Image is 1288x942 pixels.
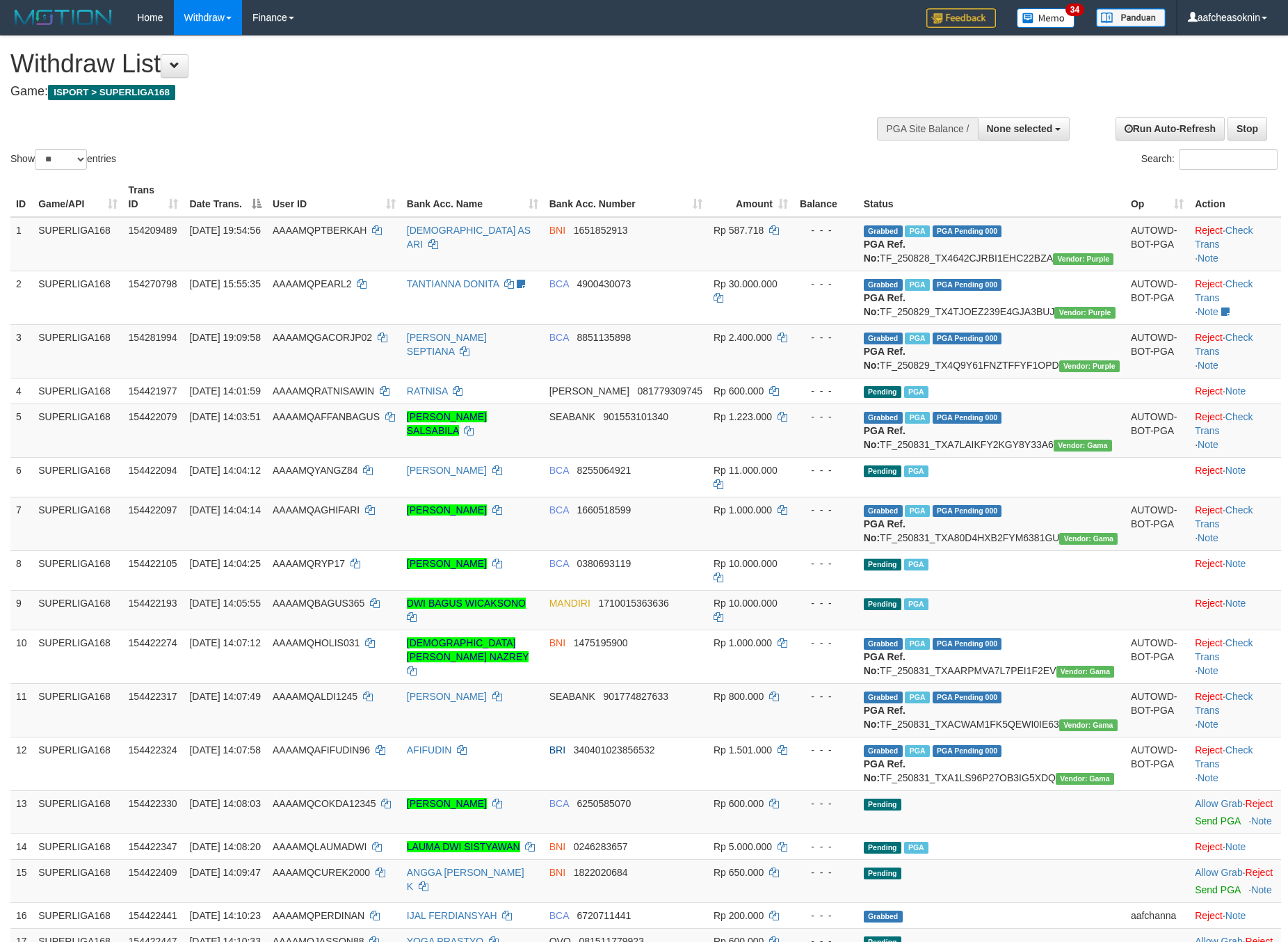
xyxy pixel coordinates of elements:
span: [DATE] 19:09:58 [189,332,260,343]
span: Rp 30.000.000 [714,278,778,289]
th: Status [858,177,1125,217]
span: 154281994 [129,332,177,343]
td: · [1189,550,1281,590]
td: TF_250831_TXA1LS96P27OB3IG5XDQ [858,737,1125,790]
span: [DATE] 15:55:35 [189,278,260,289]
td: 8 [10,550,33,590]
a: AFIFUDIN [407,744,452,756]
a: [PERSON_NAME] [407,465,487,476]
td: TF_250831_TXA7LAIKFY2KGY8Y33A6 [858,404,1125,457]
th: Amount: activate to sort column ascending [708,177,794,217]
span: AAAAMQAGHIFARI [273,504,360,516]
span: Grabbed [864,225,903,237]
b: PGA Ref. No: [864,292,905,317]
span: Marked by aafsoumeymey [904,598,928,610]
td: 5 [10,404,33,457]
a: Note [1251,884,1272,895]
span: BCA [549,332,569,343]
span: PGA Pending [933,692,1002,703]
a: Reject [1195,691,1223,702]
a: Reject [1195,225,1223,236]
td: 1 [10,217,33,271]
span: AAAAMQRATNISAWIN [273,385,374,397]
span: AAAAMQLAUMADWI [273,841,367,852]
a: LAUMA DWI SISTYAWAN [407,841,520,852]
b: PGA Ref. No: [864,518,905,543]
label: Search: [1141,149,1278,170]
span: BNI [549,225,565,236]
select: Showentries [35,149,87,170]
b: PGA Ref. No: [864,651,905,676]
span: 154422330 [129,798,177,809]
span: SEABANK [549,411,595,422]
th: Balance [794,177,858,217]
td: AUTOWD-BOT-PGA [1125,683,1189,737]
td: 13 [10,790,33,833]
a: [PERSON_NAME] [407,558,487,569]
b: PGA Ref. No: [864,346,905,371]
span: Grabbed [864,412,903,424]
span: Vendor URL: https://trx4.1velocity.biz [1054,307,1115,319]
span: Rp 10.000.000 [714,558,778,569]
span: Marked by aafmaleo [905,279,929,291]
div: - - - [799,636,853,650]
span: Rp 587.718 [714,225,764,236]
a: Reject [1195,411,1223,422]
a: Check Trans [1195,691,1253,716]
a: Note [1225,385,1246,397]
span: Grabbed [864,692,903,703]
a: [PERSON_NAME] [407,691,487,702]
span: 154421977 [129,385,177,397]
span: [DATE] 14:07:49 [189,691,260,702]
div: - - - [799,797,853,811]
td: SUPERLIGA168 [33,271,122,324]
span: PGA Pending [933,225,1002,237]
a: Check Trans [1195,225,1253,250]
a: Reject [1195,744,1223,756]
span: AAAAMQGACORJP02 [273,332,372,343]
td: SUPERLIGA168 [33,737,122,790]
a: [PERSON_NAME] SALSABILA [407,411,487,436]
td: SUPERLIGA168 [33,833,122,859]
span: AAAAMQALDI1245 [273,691,357,702]
span: Copy 0246283657 to clipboard [574,841,628,852]
td: 11 [10,683,33,737]
span: AAAAMQHOLIS031 [273,637,360,648]
a: Check Trans [1195,504,1253,529]
th: ID [10,177,33,217]
td: TF_250831_TXA80D4HXB2FYM6381GU [858,497,1125,550]
span: [DATE] 14:07:58 [189,744,260,756]
a: [DEMOGRAPHIC_DATA] AS ARI [407,225,531,250]
a: Note [1225,465,1246,476]
td: TF_250828_TX4642CJRBI1EHC22BZA [858,217,1125,271]
td: SUPERLIGA168 [33,550,122,590]
th: User ID: activate to sort column ascending [267,177,401,217]
div: - - - [799,743,853,757]
span: Rp 1.000.000 [714,504,772,516]
span: PGA Pending [933,412,1002,424]
span: [DATE] 14:05:55 [189,598,260,609]
span: Rp 1.000.000 [714,637,772,648]
td: · · [1189,497,1281,550]
a: Check Trans [1195,637,1253,662]
span: 154422324 [129,744,177,756]
span: 154422105 [129,558,177,569]
div: - - - [799,463,853,477]
span: Marked by aafsoycanthlai [904,559,928,570]
td: · [1189,833,1281,859]
img: MOTION_logo.png [10,7,116,28]
a: Check Trans [1195,278,1253,303]
a: Note [1225,598,1246,609]
span: Copy 1651852913 to clipboard [574,225,628,236]
span: [DATE] 14:04:14 [189,504,260,516]
td: AUTOWD-BOT-PGA [1125,630,1189,683]
a: Allow Grab [1195,798,1242,809]
b: PGA Ref. No: [864,758,905,783]
b: PGA Ref. No: [864,425,905,450]
span: Copy 340401023856532 to clipboard [574,744,655,756]
span: [DATE] 19:54:56 [189,225,260,236]
td: · · [1189,404,1281,457]
span: Rp 800.000 [714,691,764,702]
span: Rp 600.000 [714,385,764,397]
td: SUPERLIGA168 [33,630,122,683]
